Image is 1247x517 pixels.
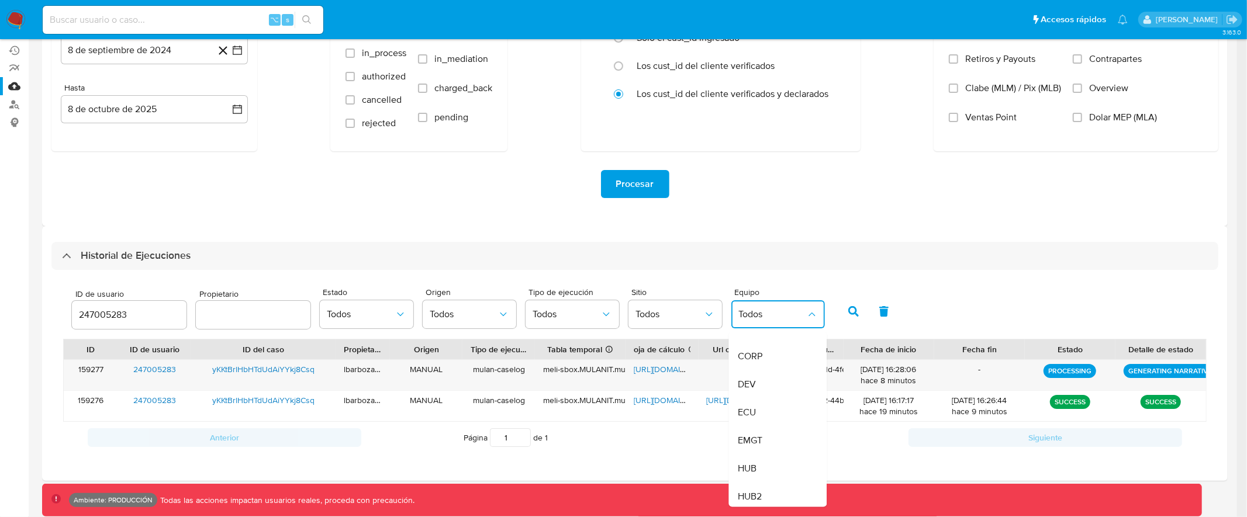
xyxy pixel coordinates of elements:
p: diego.assum@mercadolibre.com [1156,14,1222,25]
p: Todas las acciones impactan usuarios reales, proceda con precaución. [157,495,414,506]
input: Buscar usuario o caso... [43,12,323,27]
p: Ambiente: PRODUCCIÓN [74,498,153,502]
span: s [286,14,289,25]
span: ⌥ [270,14,279,25]
span: 3.163.0 [1222,27,1241,37]
span: Accesos rápidos [1041,13,1106,26]
button: search-icon [295,12,319,28]
a: Salir [1226,13,1238,26]
a: Notificaciones [1118,15,1128,25]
